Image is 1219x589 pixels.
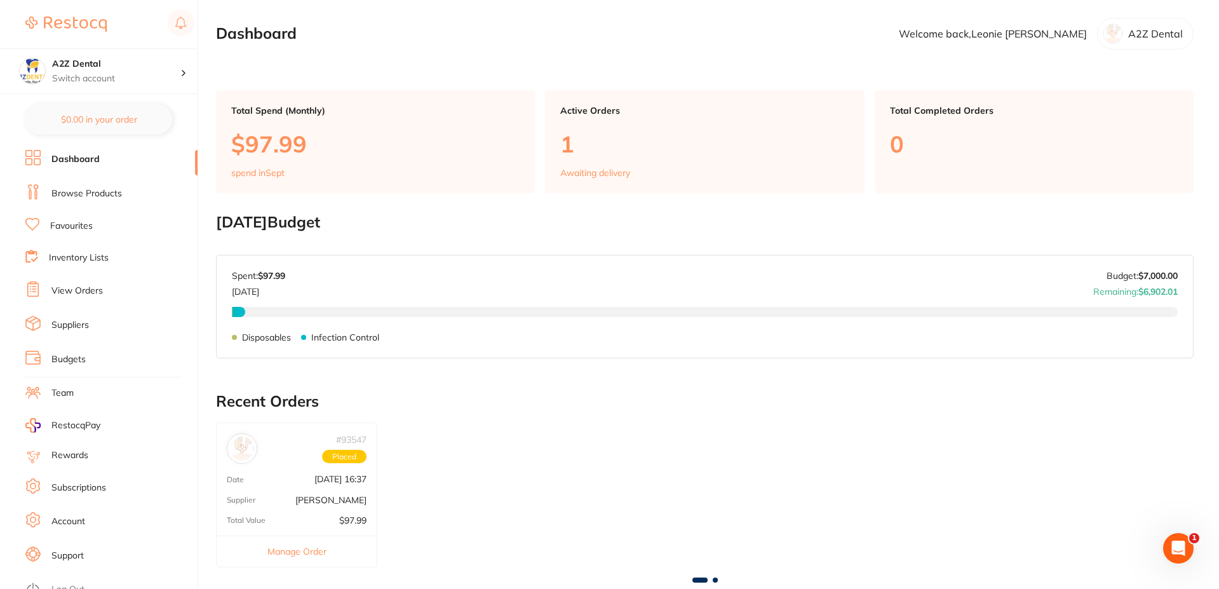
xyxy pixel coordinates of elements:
[216,25,297,43] h2: Dashboard
[295,495,367,505] p: [PERSON_NAME]
[339,515,367,525] p: $97.99
[232,271,285,281] p: Spent:
[314,474,367,484] p: [DATE] 16:37
[49,252,109,264] a: Inventory Lists
[227,496,255,504] p: Supplier
[216,90,535,193] a: Total Spend (Monthly)$97.99spend inSept
[51,153,100,166] a: Dashboard
[51,387,74,400] a: Team
[560,105,849,116] p: Active Orders
[231,168,285,178] p: spend in Sept
[1138,270,1178,281] strong: $7,000.00
[51,319,89,332] a: Suppliers
[545,90,864,193] a: Active Orders1Awaiting delivery
[258,270,285,281] strong: $97.99
[25,17,107,32] img: Restocq Logo
[51,419,100,432] span: RestocqPay
[1093,281,1178,297] p: Remaining:
[50,220,93,233] a: Favourites
[242,332,291,342] p: Disposables
[560,168,630,178] p: Awaiting delivery
[890,131,1178,157] p: 0
[216,393,1194,410] h2: Recent Orders
[51,285,103,297] a: View Orders
[227,516,266,525] p: Total Value
[25,10,107,39] a: Restocq Logo
[1189,533,1199,543] span: 1
[899,28,1087,39] p: Welcome back, Leonie [PERSON_NAME]
[52,72,180,85] p: Switch account
[232,281,285,297] p: [DATE]
[560,131,849,157] p: 1
[230,437,254,461] img: Adam Dental
[216,213,1194,231] h2: [DATE] Budget
[1138,286,1178,297] strong: $6,902.01
[25,418,41,433] img: RestocqPay
[231,105,520,116] p: Total Spend (Monthly)
[25,104,172,135] button: $0.00 in your order
[311,332,379,342] p: Infection Control
[1128,28,1183,39] p: A2Z Dental
[875,90,1194,193] a: Total Completed Orders0
[51,353,86,366] a: Budgets
[322,450,367,464] span: Placed
[51,449,88,462] a: Rewards
[51,515,85,528] a: Account
[51,550,84,562] a: Support
[25,418,100,433] a: RestocqPay
[52,58,180,71] h4: A2Z Dental
[336,435,367,445] p: # 93547
[890,105,1178,116] p: Total Completed Orders
[217,536,377,567] button: Manage Order
[1163,533,1194,564] iframe: Intercom live chat
[1107,271,1178,281] p: Budget:
[51,482,106,494] a: Subscriptions
[231,131,520,157] p: $97.99
[51,187,122,200] a: Browse Products
[20,58,45,84] img: A2Z Dental
[227,475,244,484] p: Date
